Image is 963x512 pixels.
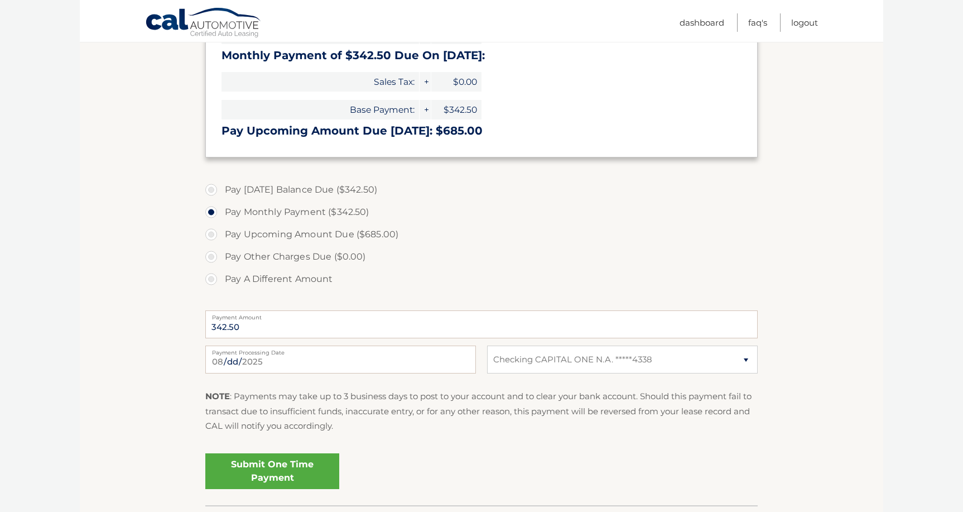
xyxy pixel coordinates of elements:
[680,13,724,32] a: Dashboard
[205,179,758,201] label: Pay [DATE] Balance Due ($342.50)
[205,453,339,489] a: Submit One Time Payment
[205,223,758,246] label: Pay Upcoming Amount Due ($685.00)
[205,346,476,355] label: Payment Processing Date
[420,100,431,119] span: +
[145,7,262,40] a: Cal Automotive
[431,72,481,92] span: $0.00
[420,72,431,92] span: +
[222,72,419,92] span: Sales Tax:
[205,389,758,433] p: : Payments may take up to 3 business days to post to your account and to clear your bank account....
[791,13,818,32] a: Logout
[222,49,741,63] h3: Monthly Payment of $342.50 Due On [DATE]:
[748,13,767,32] a: FAQ's
[205,310,758,338] input: Payment Amount
[431,100,481,119] span: $342.50
[205,201,758,223] label: Pay Monthly Payment ($342.50)
[222,124,741,138] h3: Pay Upcoming Amount Due [DATE]: $685.00
[205,391,230,401] strong: NOTE
[205,268,758,290] label: Pay A Different Amount
[205,246,758,268] label: Pay Other Charges Due ($0.00)
[205,310,758,319] label: Payment Amount
[205,346,476,374] input: Payment Date
[222,100,419,119] span: Base Payment:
